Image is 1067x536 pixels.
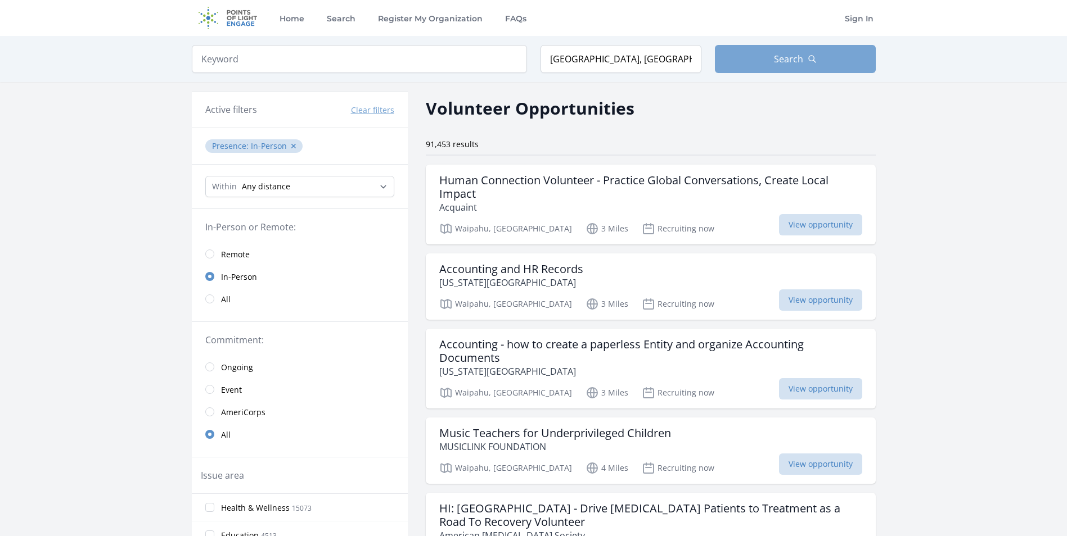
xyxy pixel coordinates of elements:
p: Waipahu, [GEOGRAPHIC_DATA] [439,386,572,399]
span: Search [774,52,803,66]
h3: Accounting and HR Records [439,262,583,276]
p: Recruiting now [642,297,714,311]
a: Music Teachers for Underprivileged Children MUSICLINK FOUNDATION Waipahu, [GEOGRAPHIC_DATA] 4 Mil... [426,417,876,484]
span: All [221,294,231,305]
p: Waipahu, [GEOGRAPHIC_DATA] [439,222,572,235]
h3: HI: [GEOGRAPHIC_DATA] - Drive [MEDICAL_DATA] Patients to Treatment as a Road To Recovery Volunteer [439,502,862,529]
button: Clear filters [351,105,394,116]
span: AmeriCorps [221,407,265,418]
span: View opportunity [779,378,862,399]
p: Recruiting now [642,461,714,475]
input: Location [541,45,701,73]
span: View opportunity [779,453,862,475]
span: View opportunity [779,214,862,235]
a: Event [192,378,408,401]
input: Keyword [192,45,527,73]
p: Waipahu, [GEOGRAPHIC_DATA] [439,461,572,475]
a: Accounting - how to create a paperless Entity and organize Accounting Documents [US_STATE][GEOGRA... [426,329,876,408]
p: [US_STATE][GEOGRAPHIC_DATA] [439,365,862,378]
h3: Active filters [205,103,257,116]
span: Health & Wellness [221,502,290,514]
legend: Issue area [201,469,244,482]
h3: Music Teachers for Underprivileged Children [439,426,671,440]
legend: In-Person or Remote: [205,220,394,234]
legend: Commitment: [205,333,394,347]
h2: Volunteer Opportunities [426,96,634,121]
p: [US_STATE][GEOGRAPHIC_DATA] [439,276,583,289]
span: Presence : [212,140,251,151]
a: In-Person [192,265,408,288]
button: Search [715,45,876,73]
p: Recruiting now [642,222,714,235]
p: 4 Miles [586,461,628,475]
span: Remote [221,249,250,260]
p: Recruiting now [642,386,714,399]
input: Health & Wellness 15073 [205,503,214,512]
a: All [192,288,408,310]
p: MUSICLINK FOUNDATION [439,440,671,453]
span: In-Person [251,140,287,151]
button: ✕ [290,140,297,152]
a: Accounting and HR Records [US_STATE][GEOGRAPHIC_DATA] Waipahu, [GEOGRAPHIC_DATA] 3 Miles Recruiti... [426,253,876,320]
a: Ongoing [192,356,408,378]
h3: Accounting - how to create a paperless Entity and organize Accounting Documents [439,338,862,365]
p: Acquaint [439,201,862,214]
span: All [221,429,231,440]
a: Human Connection Volunteer - Practice Global Conversations, Create Local Impact Acquaint Waipahu,... [426,165,876,244]
select: Search Radius [205,176,394,197]
span: In-Person [221,271,257,283]
a: Remote [192,243,408,265]
a: AmeriCorps [192,401,408,423]
a: All [192,423,408,446]
span: 15073 [292,503,312,513]
p: 3 Miles [586,222,628,235]
span: View opportunity [779,289,862,311]
h3: Human Connection Volunteer - Practice Global Conversations, Create Local Impact [439,174,862,201]
p: 3 Miles [586,297,628,311]
span: Ongoing [221,362,253,373]
span: 91,453 results [426,139,479,149]
p: 3 Miles [586,386,628,399]
p: Waipahu, [GEOGRAPHIC_DATA] [439,297,572,311]
span: Event [221,384,242,396]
